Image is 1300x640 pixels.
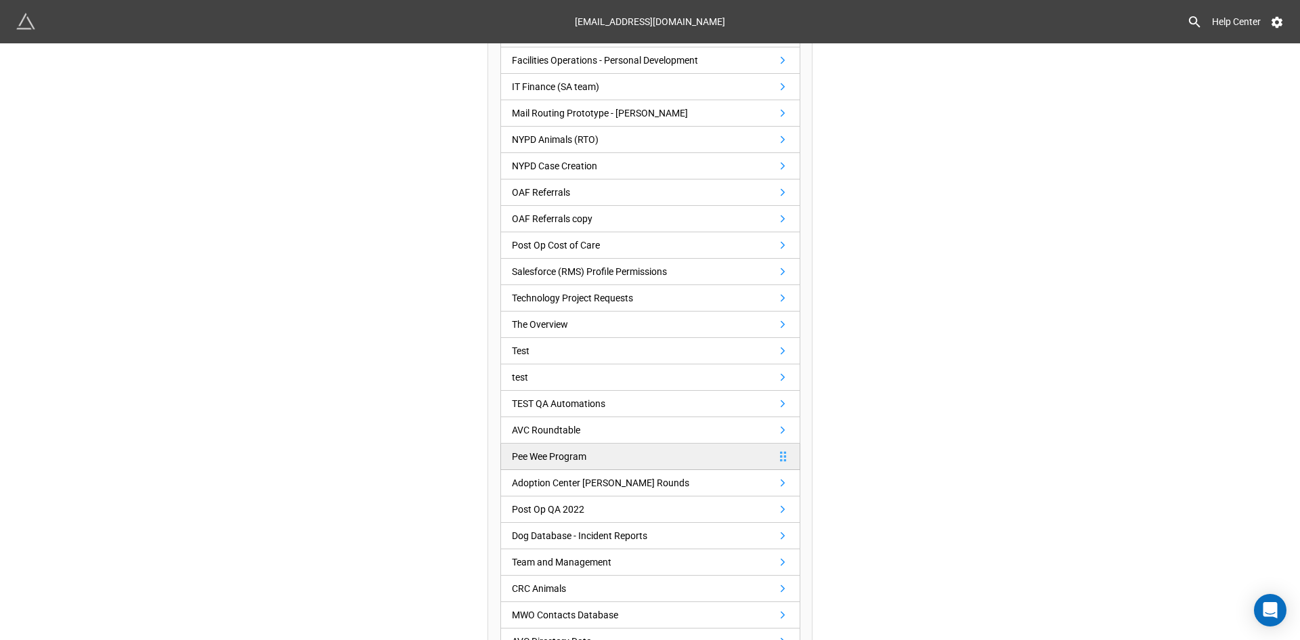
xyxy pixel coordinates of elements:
a: MWO Contacts Database [500,602,800,628]
a: OAF Referrals [500,179,800,206]
div: The Overview [512,317,568,332]
a: Mail Routing Prototype - [PERSON_NAME] [500,100,800,127]
div: OAF Referrals [512,185,570,200]
div: Test [512,343,529,358]
a: Post Op QA 2022 [500,496,800,523]
div: Salesforce (RMS) Profile Permissions [512,264,667,279]
a: Test [500,338,800,364]
a: Facilities Operations - Personal Development [500,47,800,74]
a: test [500,364,800,391]
a: CRC Animals [500,576,800,602]
div: Facilities Operations - Personal Development [512,53,698,68]
a: OAF Referrals copy [500,206,800,232]
div: OAF Referrals copy [512,211,592,226]
a: NYPD Animals (RTO) [500,127,800,153]
a: Salesforce (RMS) Profile Permissions [500,259,800,285]
div: IT Finance (SA team) [512,79,599,94]
div: Mail Routing Prototype - [PERSON_NAME] [512,106,688,121]
div: Pee Wee Program [512,449,586,464]
div: CRC Animals [512,581,566,596]
a: Adoption Center [PERSON_NAME] Rounds [500,470,800,496]
a: IT Finance (SA team) [500,74,800,100]
div: Team and Management [512,555,611,570]
a: Pee Wee Program [500,444,800,470]
a: AVC Roundtable [500,417,800,444]
div: TEST QA Automations [512,396,605,411]
a: Technology Project Requests [500,285,800,312]
div: test [512,370,528,385]
div: Post Op Cost of Care [512,238,600,253]
img: miniextensions-icon.73ae0678.png [16,12,35,31]
a: NYPD Case Creation [500,153,800,179]
a: TEST QA Automations [500,391,800,417]
div: AVC Roundtable [512,423,580,438]
div: Technology Project Requests [512,291,633,305]
a: Team and Management [500,549,800,576]
div: Post Op QA 2022 [512,502,584,517]
a: The Overview [500,312,800,338]
a: Help Center [1202,9,1270,34]
div: NYPD Animals (RTO) [512,132,599,147]
div: Adoption Center [PERSON_NAME] Rounds [512,475,689,490]
div: [EMAIL_ADDRESS][DOMAIN_NAME] [575,9,725,34]
div: NYPD Case Creation [512,158,597,173]
div: MWO Contacts Database [512,607,618,622]
div: Dog Database - Incident Reports [512,528,647,543]
a: Post Op Cost of Care [500,232,800,259]
div: Open Intercom Messenger [1254,594,1286,626]
a: Dog Database - Incident Reports [500,523,800,549]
